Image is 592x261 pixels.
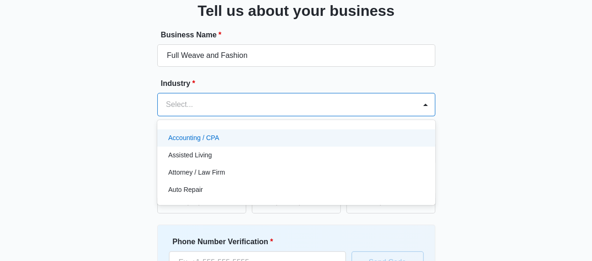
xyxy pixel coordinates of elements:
p: Auto Repair [168,185,203,195]
p: Attorney / Law Firm [168,168,225,177]
label: Business Name [161,29,439,41]
p: Assisted Living [168,150,212,160]
p: Accounting / CPA [168,133,219,143]
input: e.g. Jane's Plumbing [157,44,435,67]
label: Industry [161,78,439,89]
label: Phone Number Verification [173,236,350,247]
